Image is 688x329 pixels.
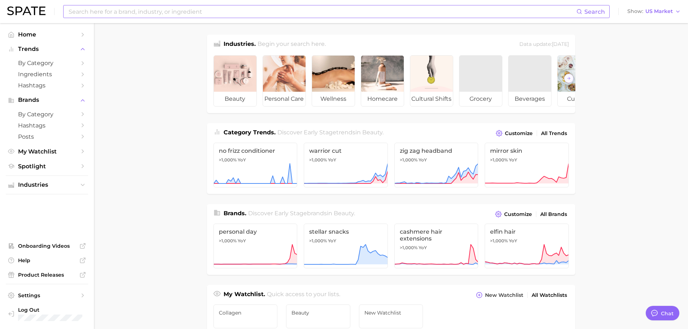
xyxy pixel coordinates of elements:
[219,238,237,243] span: >1,000%
[18,257,76,264] span: Help
[6,120,88,131] a: Hashtags
[263,92,306,106] span: personal care
[400,157,417,163] span: >1,000%
[6,179,88,190] button: Industries
[304,143,388,187] a: warrior cut>1,000% YoY
[213,224,298,268] a: personal day>1,000% YoY
[400,228,473,242] span: cashmere hair extensions
[263,55,306,107] a: personal care
[18,182,76,188] span: Industries
[286,304,350,328] a: Beauty
[309,238,327,243] span: >1,000%
[362,129,382,136] span: beauty
[558,92,600,106] span: culinary
[219,147,292,154] span: no frizz conditioner
[530,290,569,300] a: All Watchlists
[219,310,272,316] span: Collagen
[267,290,340,300] h2: Quick access to your lists.
[304,224,388,268] a: stellar snacks>1,000% YoY
[328,238,336,244] span: YoY
[519,40,569,49] div: Data update: [DATE]
[459,55,502,107] a: grocery
[359,304,423,328] a: New Watchlist
[213,304,278,328] a: Collagen
[18,133,76,140] span: Posts
[627,9,643,13] span: Show
[312,92,355,106] span: wellness
[490,238,508,243] span: >1,000%
[584,8,605,15] span: Search
[6,80,88,91] a: Hashtags
[394,224,479,268] a: cashmere hair extensions>1,000% YoY
[6,29,88,40] a: Home
[334,210,354,217] span: beauty
[485,143,569,187] a: mirror skin>1,000% YoY
[6,146,88,157] a: My Watchlist
[459,92,502,106] span: grocery
[626,7,683,16] button: ShowUS Market
[539,129,569,138] a: All Trends
[6,255,88,266] a: Help
[238,238,246,244] span: YoY
[485,224,569,268] a: elfin hair>1,000% YoY
[400,147,473,154] span: zig zag headband
[18,243,76,249] span: Onboarding Videos
[541,130,567,137] span: All Trends
[7,7,46,15] img: SPATE
[18,31,76,38] span: Home
[6,241,88,251] a: Onboarding Videos
[224,290,265,300] h1: My Watchlist.
[277,129,384,136] span: Discover Early Stage trends in .
[18,163,76,170] span: Spotlight
[509,157,517,163] span: YoY
[18,307,82,313] span: Log Out
[490,157,508,163] span: >1,000%
[419,157,427,163] span: YoY
[509,92,551,106] span: beverages
[419,245,427,251] span: YoY
[6,269,88,280] a: Product Releases
[18,82,76,89] span: Hashtags
[219,157,237,163] span: >1,000%
[238,157,246,163] span: YoY
[248,210,355,217] span: Discover Early Stage brands in .
[6,304,88,323] a: Log out. Currently logged in with e-mail raj@netrush.com.
[490,147,563,154] span: mirror skin
[18,292,76,299] span: Settings
[6,290,88,301] a: Settings
[18,46,76,52] span: Trends
[18,122,76,129] span: Hashtags
[410,92,453,106] span: cultural shifts
[213,143,298,187] a: no frizz conditioner>1,000% YoY
[493,209,533,219] button: Customize
[361,55,404,107] a: homecare
[6,109,88,120] a: by Category
[494,128,534,138] button: Customize
[645,9,673,13] span: US Market
[538,209,569,219] a: All Brands
[474,290,525,300] button: New Watchlist
[309,157,327,163] span: >1,000%
[6,95,88,105] button: Brands
[224,129,276,136] span: Category Trends .
[219,228,292,235] span: personal day
[564,74,574,83] button: Scroll Right
[6,57,88,69] a: by Category
[400,245,417,250] span: >1,000%
[18,97,76,103] span: Brands
[224,40,256,49] h1: Industries.
[291,310,345,316] span: Beauty
[309,228,382,235] span: stellar snacks
[6,44,88,55] button: Trends
[509,238,517,244] span: YoY
[394,143,479,187] a: zig zag headband>1,000% YoY
[214,92,256,106] span: beauty
[508,55,551,107] a: beverages
[18,272,76,278] span: Product Releases
[557,55,601,107] a: culinary
[312,55,355,107] a: wellness
[364,310,418,316] span: New Watchlist
[6,131,88,142] a: Posts
[224,210,246,217] span: Brands .
[18,111,76,118] span: by Category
